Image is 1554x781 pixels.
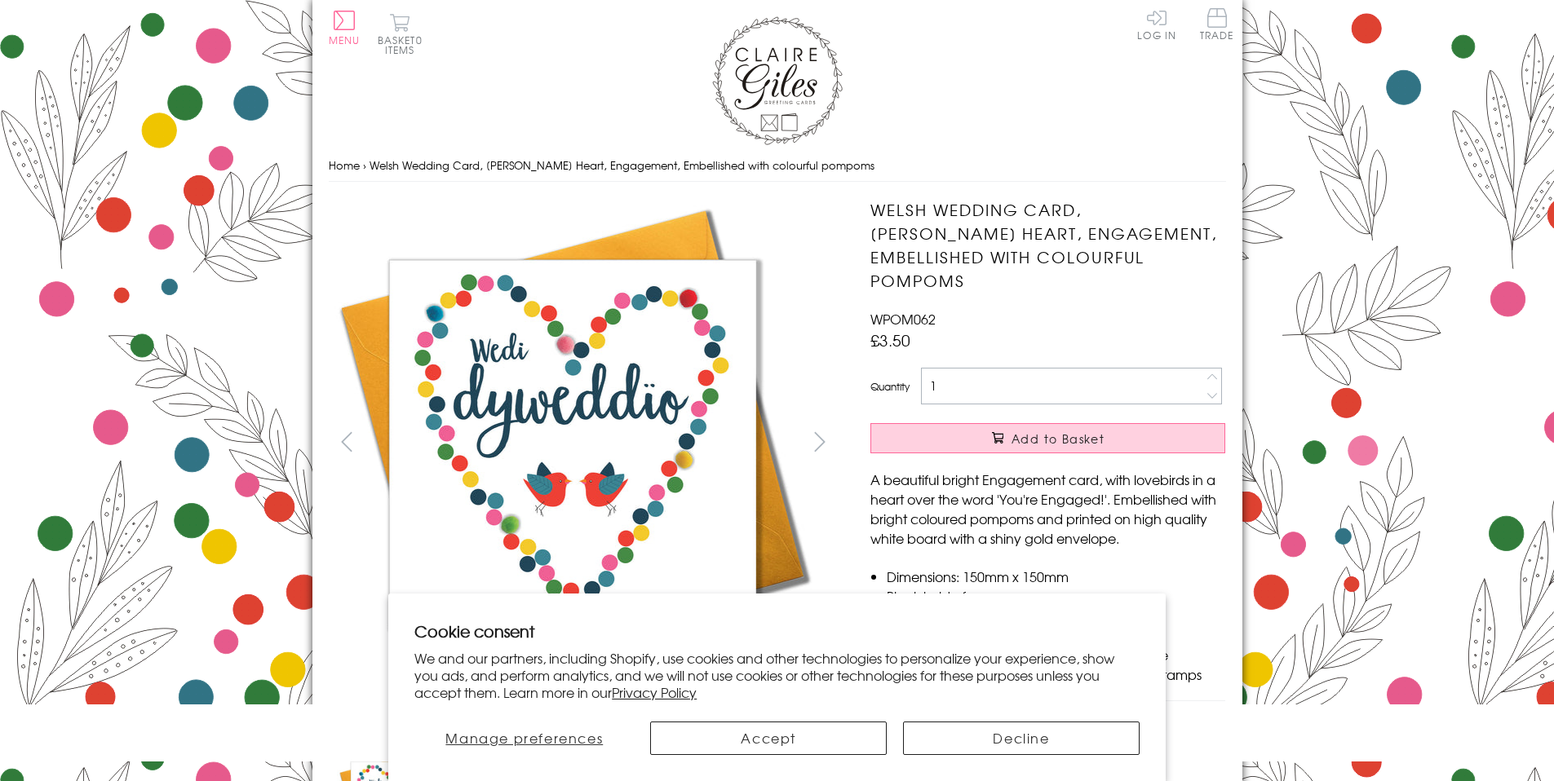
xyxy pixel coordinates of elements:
[385,33,423,57] span: 0 items
[870,309,936,329] span: WPOM062
[903,721,1140,755] button: Decline
[801,423,838,460] button: next
[870,198,1225,292] h1: Welsh Wedding Card, [PERSON_NAME] Heart, Engagement, Embellished with colourful pompoms
[887,586,1225,606] li: Blank inside for your own message
[329,149,1226,183] nav: breadcrumbs
[870,470,1225,548] p: A beautiful bright Engagement card, with lovebirds in a heart over the word 'You're Engaged!'. Em...
[1200,8,1234,43] a: Trade
[329,11,361,45] button: Menu
[445,728,603,748] span: Manage preferences
[870,379,910,394] label: Quantity
[1012,430,1105,447] span: Add to Basket
[414,721,634,755] button: Manage preferences
[887,567,1225,586] li: Dimensions: 150mm x 150mm
[329,423,365,460] button: prev
[329,33,361,47] span: Menu
[378,13,423,55] button: Basket0 items
[1200,8,1234,40] span: Trade
[870,423,1225,453] button: Add to Basket
[329,157,360,173] a: Home
[650,721,887,755] button: Accept
[414,620,1140,642] h2: Cookie consent
[414,650,1140,700] p: We and our partners, including Shopify, use cookies and other technologies to personalize your ex...
[329,198,818,687] img: Welsh Wedding Card, Dotty Heart, Engagement, Embellished with colourful pompoms
[363,157,366,173] span: ›
[870,329,910,351] span: £3.50
[612,682,697,702] a: Privacy Policy
[1137,8,1176,40] a: Log In
[370,157,874,173] span: Welsh Wedding Card, [PERSON_NAME] Heart, Engagement, Embellished with colourful pompoms
[712,16,843,145] img: Claire Giles Greetings Cards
